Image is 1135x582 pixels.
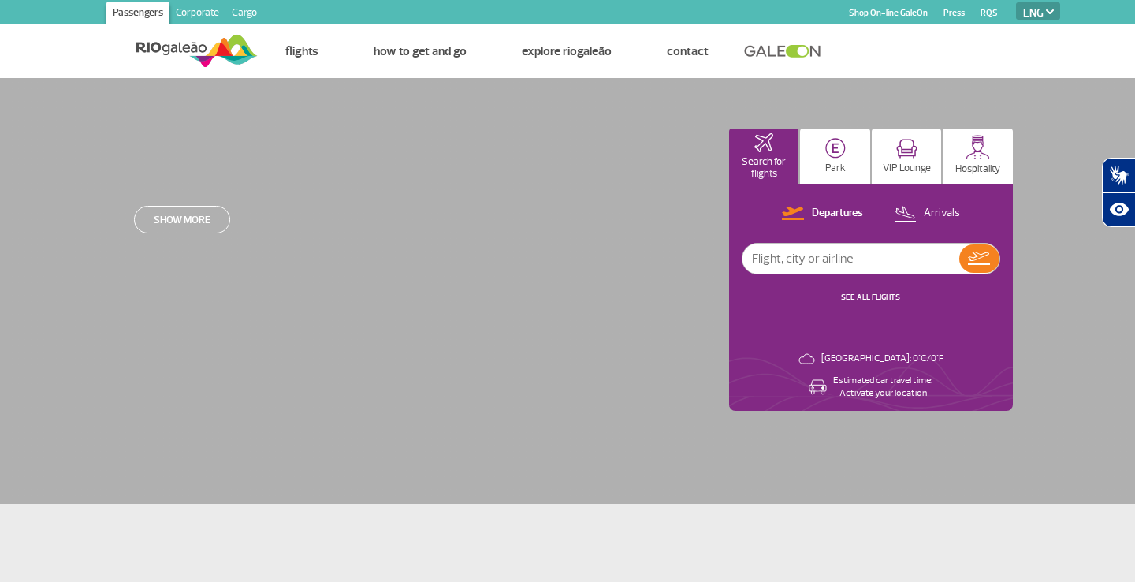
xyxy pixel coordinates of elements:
img: hospitality.svg [966,135,990,159]
a: Cargo [225,2,263,27]
button: Abrir recursos assistivos. [1102,192,1135,227]
a: Shop On-line GaleOn [849,8,928,18]
p: Hospitality [955,163,1000,175]
img: airplaneHomeActive.svg [754,133,773,152]
a: SEE ALL FLIGHTS [841,292,900,302]
a: Corporate [169,2,225,27]
p: Search for flights [737,156,791,180]
img: carParkingHome.svg [825,138,846,159]
p: Departures [812,206,863,221]
button: Abrir tradutor de língua de sinais. [1102,158,1135,192]
a: Explore RIOgaleão [522,43,612,59]
a: Show more [134,206,230,233]
p: VIP Lounge [883,162,931,174]
img: vipRoom.svg [896,139,917,159]
a: Contact [667,43,709,59]
a: How to get and go [374,43,467,59]
p: Park [825,162,846,174]
p: [GEOGRAPHIC_DATA]: 0°C/0°F [821,353,943,365]
button: Hospitality [943,129,1013,184]
button: VIP Lounge [872,129,942,184]
button: Departures [777,203,868,224]
div: Plugin de acessibilidade da Hand Talk. [1102,158,1135,227]
a: RQS [981,8,998,18]
a: Flights [285,43,318,59]
p: Estimated car travel time: Activate your location [833,375,932,400]
input: Flight, city or airline [742,244,959,274]
a: Press [943,8,965,18]
button: Search for flights [729,129,799,184]
button: SEE ALL FLIGHTS [836,291,905,304]
p: Arrivals [924,206,960,221]
a: Passengers [106,2,169,27]
button: Park [800,129,870,184]
button: Arrivals [889,203,965,224]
